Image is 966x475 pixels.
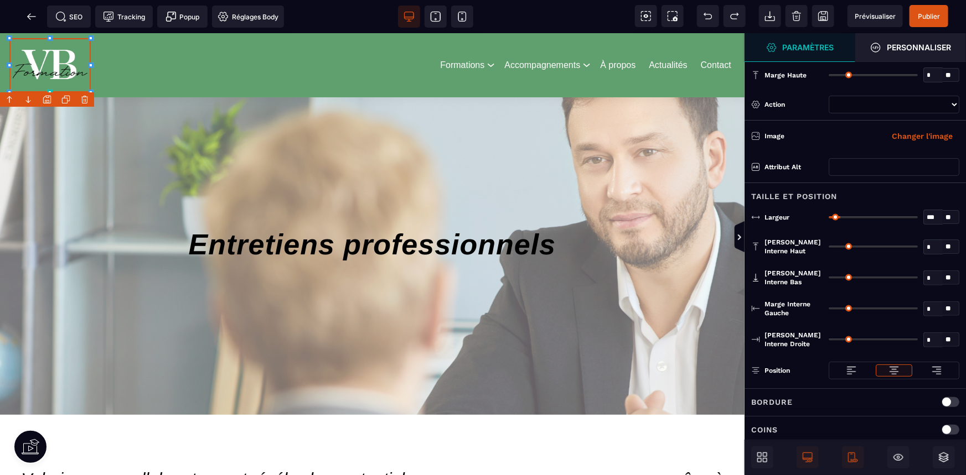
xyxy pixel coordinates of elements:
[764,213,789,222] span: Largeur
[724,5,746,27] span: Rétablir
[783,43,834,51] strong: Paramètres
[842,446,864,468] span: Afficher le mobile
[933,446,955,468] span: Ouvrir les calques
[745,33,855,62] span: Ouvrir le gestionnaire de styles
[635,5,657,27] span: Voir les composants
[885,127,959,145] button: Changer l'image
[764,238,823,255] span: [PERSON_NAME] interne haut
[212,6,284,28] span: Favicon
[20,6,43,28] span: Retour
[888,365,900,376] img: loading
[786,5,808,27] span: Nettoyage
[751,423,778,436] p: Coins
[764,269,823,286] span: [PERSON_NAME] interne bas
[9,5,91,59] img: 86a4aa658127570b91344bfc39bbf4eb_Blanc_sur_fond_vert.png
[751,446,773,468] span: Ouvrir les blocs
[751,395,793,409] p: Bordure
[764,71,807,80] span: Marge haute
[166,11,200,22] span: Popup
[759,5,781,27] span: Importer
[764,300,823,317] span: Marge interne gauche
[855,12,896,20] span: Prévisualiser
[701,25,731,39] a: Contact
[887,43,951,51] strong: Personnaliser
[440,25,484,39] a: Formations
[17,189,728,234] h1: Entretiens professionnels
[846,365,857,376] img: loading
[910,5,948,27] span: Enregistrer le contenu
[931,365,942,376] img: loading
[55,11,83,22] span: SEO
[425,6,447,28] span: Voir tablette
[47,6,91,28] span: Métadata SEO
[649,25,687,39] a: Actualités
[812,5,834,27] span: Enregistrer
[745,182,966,203] div: Taille et position
[600,25,636,39] a: À propos
[918,12,940,20] span: Publier
[848,5,903,27] span: Aperçu
[764,99,823,110] div: Action
[855,33,966,62] span: Ouvrir le gestionnaire de styles
[745,221,756,254] span: Afficher les vues
[764,161,823,173] div: Attribut alt
[157,6,208,28] span: Créer une alerte modale
[398,6,420,28] span: Voir bureau
[95,6,153,28] span: Code de suivi
[504,25,580,39] a: Accompagnements
[697,5,719,27] span: Défaire
[103,11,145,22] span: Tracking
[451,6,473,28] span: Voir mobile
[751,365,790,376] p: Position
[662,5,684,27] span: Capture d'écran
[764,131,862,142] div: Image
[218,11,278,22] span: Réglages Body
[797,446,819,468] span: Afficher le desktop
[764,331,823,348] span: [PERSON_NAME] interne droite
[887,446,910,468] span: Masquer le bloc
